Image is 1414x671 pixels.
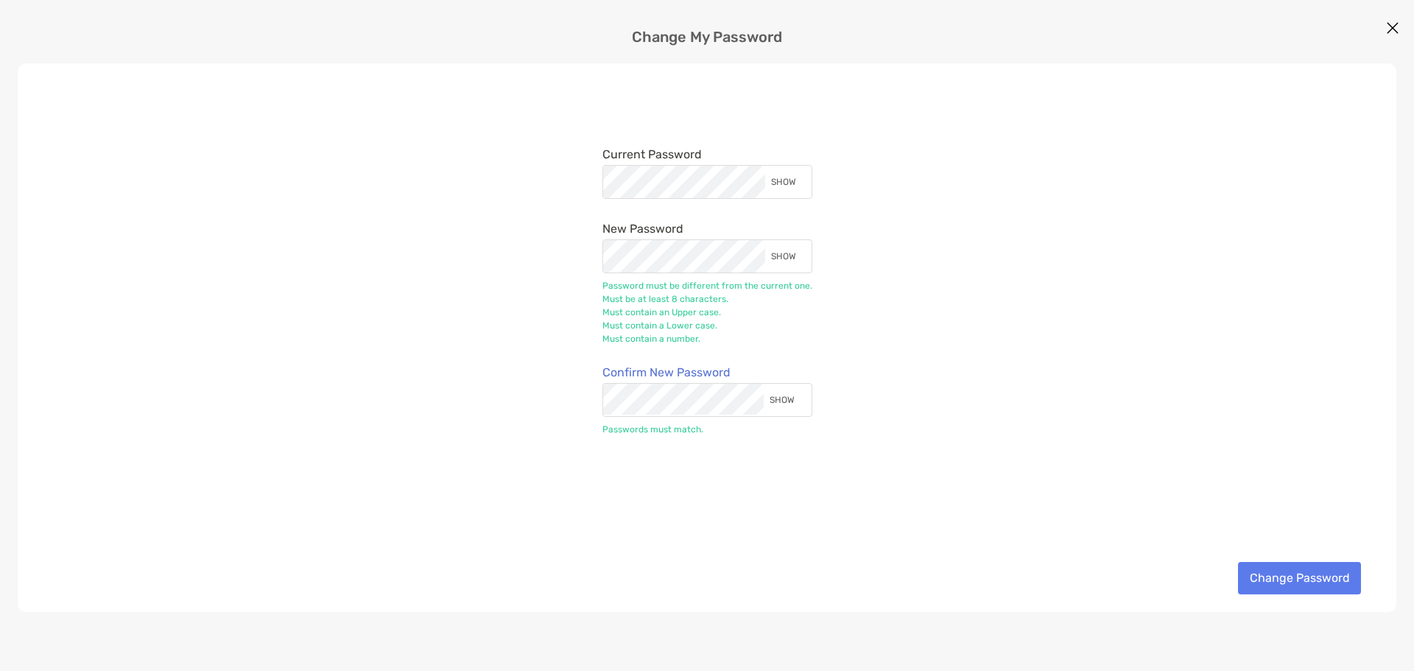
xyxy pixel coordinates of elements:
li: Passwords must match. [602,423,812,436]
li: Must contain a Lower case. [602,319,812,332]
label: Current Password [602,148,702,161]
button: Close modal [1382,18,1404,40]
label: New Password [602,222,683,235]
div: SHOW [765,166,807,198]
h3: Change My Password [632,28,782,46]
li: Must contain an Upper case. [602,306,812,319]
div: SHOW [764,384,806,416]
label: Confirm New Password [602,366,731,379]
li: Must contain a number. [602,332,812,345]
button: Change Password [1238,562,1361,594]
div: SHOW [765,240,807,273]
li: Must be at least 8 characters. [602,292,812,306]
li: Password must be different from the current one. [602,279,812,292]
